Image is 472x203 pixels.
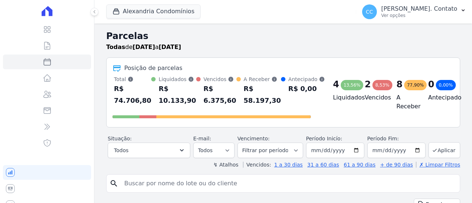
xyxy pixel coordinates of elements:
[365,93,385,102] h4: Vencidos
[114,146,128,155] span: Todos
[307,162,339,168] a: 31 a 60 dias
[367,135,426,143] label: Período Fim:
[396,93,416,111] h4: A Receber
[306,136,342,141] label: Período Inicío:
[356,1,472,22] button: CC [PERSON_NAME]. Contato Ver opções
[428,142,460,158] button: Aplicar
[428,78,434,90] div: 0
[396,78,403,90] div: 8
[380,162,413,168] a: + de 90 dias
[381,13,457,18] p: Ver opções
[213,162,238,168] label: ↯ Atalhos
[204,83,236,106] div: R$ 6.375,60
[106,43,125,50] strong: Todas
[193,136,211,141] label: E-mail:
[106,29,460,43] h2: Parcelas
[365,78,371,90] div: 2
[244,76,281,83] div: A Receber
[372,80,392,90] div: 8,53%
[120,176,457,191] input: Buscar por nome do lote ou do cliente
[436,80,456,90] div: 0,00%
[114,76,151,83] div: Total
[381,5,457,13] p: [PERSON_NAME]. Contato
[108,143,190,158] button: Todos
[237,136,270,141] label: Vencimento:
[344,162,375,168] a: 61 a 90 dias
[124,64,183,73] div: Posição de parcelas
[204,76,236,83] div: Vencidos
[288,83,325,95] div: R$ 0,00
[108,136,132,141] label: Situação:
[404,80,427,90] div: 77,90%
[159,43,181,50] strong: [DATE]
[341,80,364,90] div: 13,56%
[106,43,181,52] p: de a
[333,93,353,102] h4: Liquidados
[159,83,196,106] div: R$ 10.133,90
[110,179,118,188] i: search
[133,43,155,50] strong: [DATE]
[274,162,303,168] a: 1 a 30 dias
[114,83,151,106] div: R$ 74.706,80
[159,76,196,83] div: Liquidados
[244,83,281,106] div: R$ 58.197,30
[428,93,448,102] h4: Antecipado
[243,162,271,168] label: Vencidos:
[416,162,460,168] a: ✗ Limpar Filtros
[333,78,339,90] div: 4
[288,76,325,83] div: Antecipado
[106,4,201,18] button: Alexandria Condomínios
[366,9,373,14] span: CC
